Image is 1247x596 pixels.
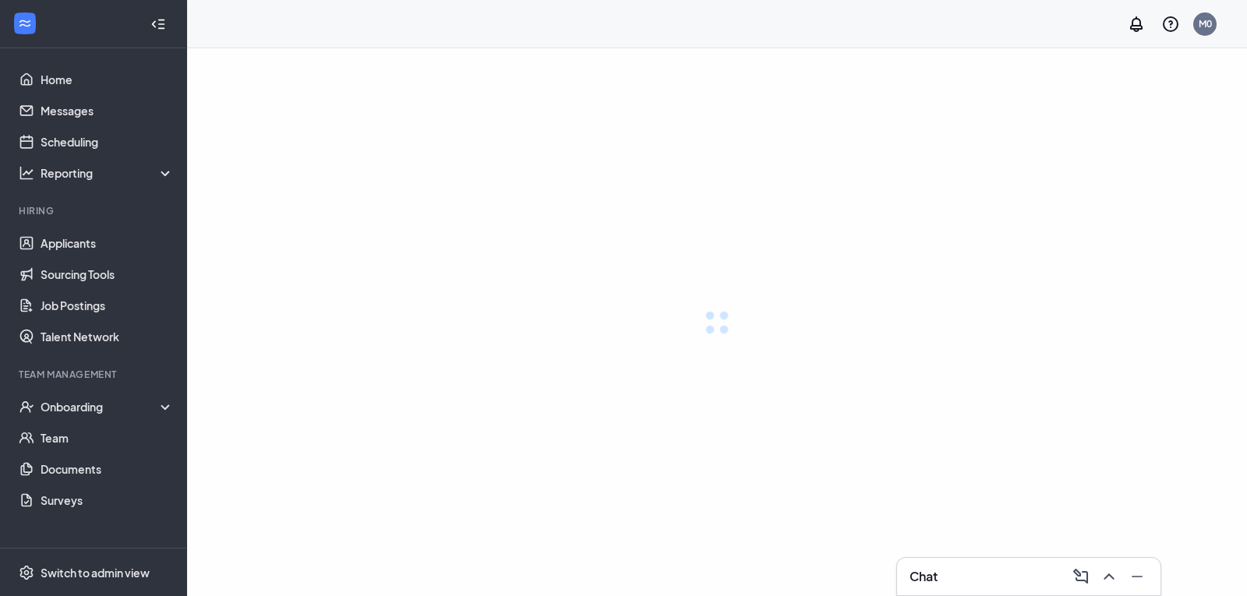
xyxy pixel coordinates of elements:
a: Surveys [41,485,174,516]
h3: Chat [910,568,938,585]
div: Switch to admin view [41,565,150,580]
a: Team [41,422,174,453]
div: Reporting [41,165,175,181]
div: M0 [1199,17,1212,30]
svg: Minimize [1128,567,1146,586]
svg: Settings [19,565,34,580]
svg: Analysis [19,165,34,181]
svg: ComposeMessage [1072,567,1090,586]
a: Talent Network [41,321,174,352]
button: ChevronUp [1095,564,1120,589]
a: Sourcing Tools [41,259,174,290]
svg: UserCheck [19,399,34,414]
a: Documents [41,453,174,485]
div: Team Management [19,368,171,381]
a: Job Postings [41,290,174,321]
a: Home [41,64,174,95]
div: Onboarding [41,399,175,414]
a: Messages [41,95,174,126]
svg: QuestionInfo [1161,15,1180,34]
svg: ChevronUp [1100,567,1118,586]
svg: Notifications [1127,15,1146,34]
button: Minimize [1123,564,1148,589]
svg: WorkstreamLogo [17,16,33,31]
a: Scheduling [41,126,174,157]
div: Hiring [19,204,171,217]
svg: Collapse [150,16,166,32]
button: ComposeMessage [1067,564,1092,589]
a: Applicants [41,227,174,259]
